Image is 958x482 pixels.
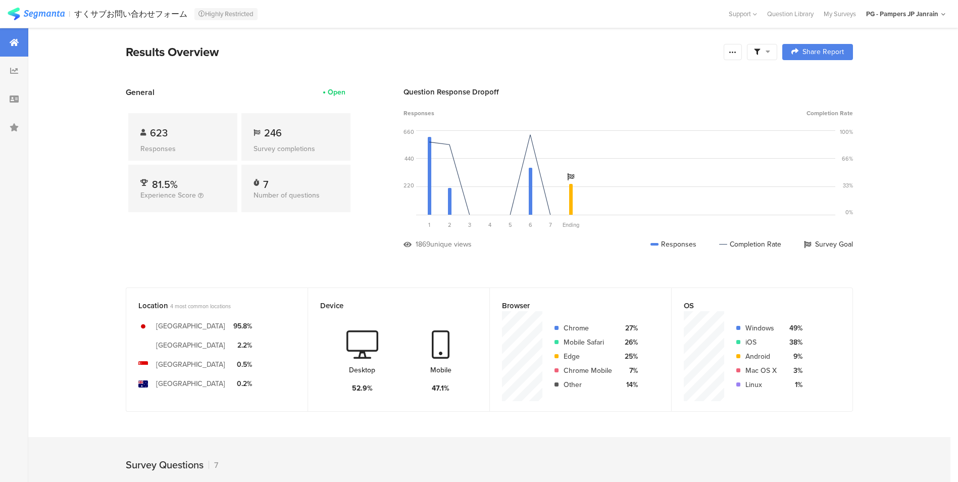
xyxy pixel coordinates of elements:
div: [GEOGRAPHIC_DATA] [156,321,225,331]
div: Completion Rate [719,239,781,250]
div: 100% [840,128,853,136]
div: Windows [745,323,777,333]
div: 7 [209,459,218,471]
div: 0.5% [233,359,252,370]
div: Survey Goal [804,239,853,250]
i: Survey Goal [567,173,574,180]
span: 1 [428,221,430,229]
div: Browser [502,300,642,311]
span: 623 [150,125,168,140]
span: Experience Score [140,190,196,201]
span: 3 [468,221,471,229]
img: segmanta logo [8,8,65,20]
div: すくサブお問い合わせフォーム [74,9,187,19]
div: 3% [785,365,802,376]
div: 1869 [416,239,430,250]
div: 1% [785,379,802,390]
div: 440 [405,155,414,163]
span: 5 [509,221,512,229]
span: 2 [448,221,451,229]
div: Survey Questions [126,457,204,472]
div: Other [564,379,612,390]
div: Edge [564,351,612,362]
span: Completion Rate [806,109,853,118]
div: 0% [845,208,853,216]
div: 7 [263,177,268,187]
span: 6 [529,221,532,229]
div: Mobile Safari [564,337,612,348]
div: Ending [561,221,581,229]
span: Share Report [802,49,844,56]
div: Chrome Mobile [564,365,612,376]
div: Android [745,351,777,362]
span: Number of questions [254,190,320,201]
div: 660 [404,128,414,136]
div: Results Overview [126,43,719,61]
div: 25% [620,351,638,362]
span: General [126,86,155,98]
div: Desktop [349,365,375,375]
div: Mobile [430,365,451,375]
div: [GEOGRAPHIC_DATA] [156,378,225,389]
div: | [69,8,70,20]
div: Chrome [564,323,612,333]
div: 0.2% [233,378,252,389]
div: 47.1% [432,383,449,394]
div: 26% [620,337,638,348]
div: Question Response Dropoff [404,86,853,98]
div: [GEOGRAPHIC_DATA] [156,359,225,370]
div: unique views [430,239,472,250]
div: [GEOGRAPHIC_DATA] [156,340,225,351]
div: Responses [650,239,696,250]
div: Responses [140,143,225,154]
div: iOS [745,337,777,348]
div: 38% [785,337,802,348]
div: OS [684,300,824,311]
span: 4 [488,221,491,229]
div: Open [328,87,345,98]
div: 9% [785,351,802,362]
span: 7 [549,221,552,229]
span: 246 [264,125,282,140]
a: Question Library [762,9,819,19]
div: 49% [785,323,802,333]
span: 81.5% [152,177,178,192]
div: 2.2% [233,340,252,351]
div: 220 [404,181,414,189]
div: Survey completions [254,143,338,154]
div: 27% [620,323,638,333]
div: Device [320,300,461,311]
div: 66% [842,155,853,163]
div: Highly Restricted [194,8,258,20]
div: Mac OS X [745,365,777,376]
a: My Surveys [819,9,861,19]
div: Location [138,300,279,311]
div: 14% [620,379,638,390]
div: 7% [620,365,638,376]
div: 95.8% [233,321,252,331]
div: Linux [745,379,777,390]
div: Support [729,6,757,22]
span: 4 most common locations [170,302,231,310]
div: PG - Pampers JP Janrain [866,9,938,19]
div: 33% [843,181,853,189]
div: 52.9% [352,383,373,394]
span: Responses [404,109,434,118]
